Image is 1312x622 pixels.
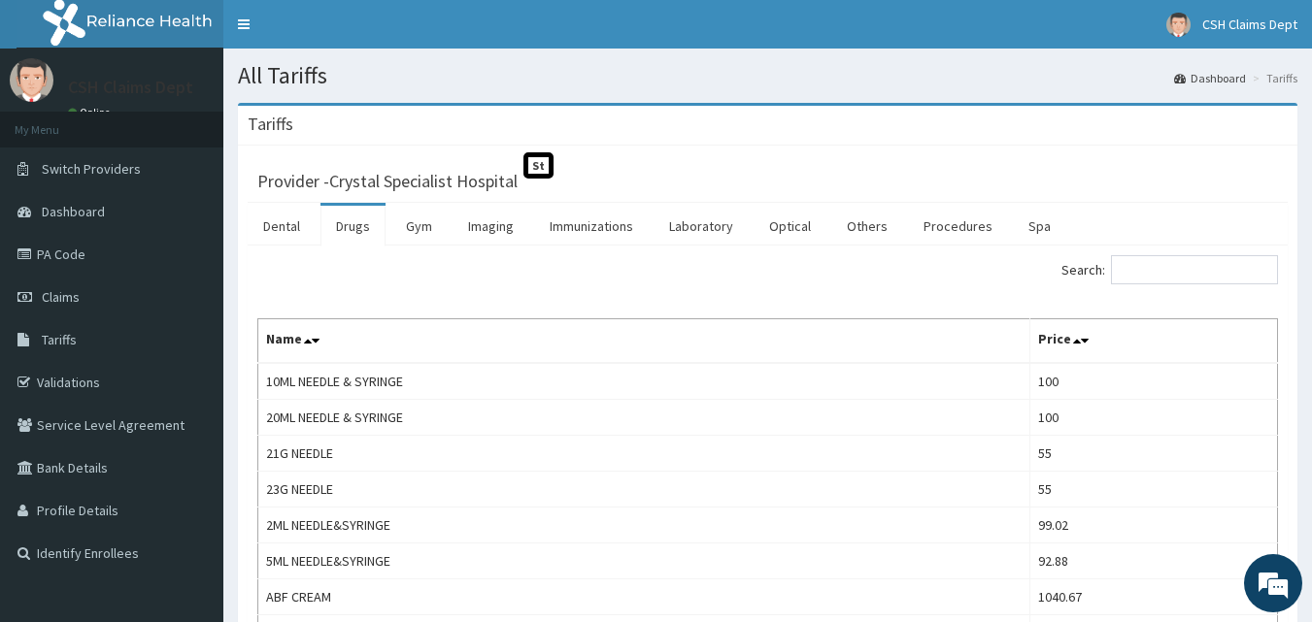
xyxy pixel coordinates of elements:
th: Price [1030,319,1278,364]
a: Gym [390,206,448,246]
span: Switch Providers [42,160,141,178]
h3: Tariffs [248,115,293,133]
td: 55 [1030,436,1278,472]
td: 21G NEEDLE [258,436,1030,472]
a: Dashboard [1174,70,1246,86]
li: Tariffs [1248,70,1297,86]
a: Online [68,106,115,119]
td: 99.02 [1030,507,1278,543]
img: User Image [10,58,53,102]
span: St [523,152,554,179]
td: 5ML NEEDLE&SYRINGE [258,543,1030,579]
td: 1040.67 [1030,579,1278,615]
p: CSH Claims Dept [68,79,193,96]
td: 100 [1030,400,1278,436]
h3: Provider - Crystal Specialist Hospital [257,173,518,190]
td: 92.88 [1030,543,1278,579]
a: Laboratory [654,206,749,246]
a: Drugs [320,206,386,246]
a: Spa [1013,206,1066,246]
td: 55 [1030,472,1278,507]
td: 2ML NEEDLE&SYRINGE [258,507,1030,543]
a: Dental [248,206,316,246]
span: Claims [42,288,80,306]
a: Imaging [453,206,529,246]
td: 23G NEEDLE [258,472,1030,507]
th: Name [258,319,1030,364]
span: CSH Claims Dept [1202,16,1297,33]
a: Others [831,206,903,246]
td: 20ML NEEDLE & SYRINGE [258,400,1030,436]
span: Dashboard [42,203,105,220]
img: User Image [1166,13,1191,37]
span: Tariffs [42,331,77,348]
h1: All Tariffs [238,63,1297,88]
td: 100 [1030,363,1278,400]
a: Immunizations [534,206,649,246]
td: ABF CREAM [258,579,1030,615]
td: 10ML NEEDLE & SYRINGE [258,363,1030,400]
input: Search: [1111,255,1278,284]
label: Search: [1061,255,1278,284]
a: Procedures [908,206,1008,246]
a: Optical [754,206,826,246]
